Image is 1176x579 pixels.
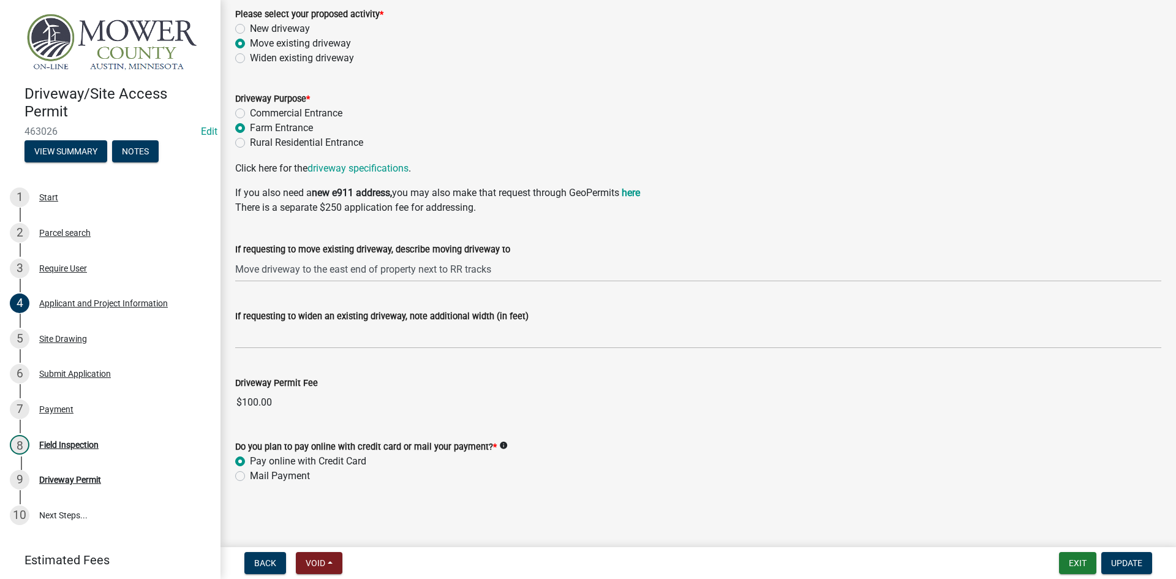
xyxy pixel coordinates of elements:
[622,187,640,199] a: here
[39,441,99,449] div: Field Inspection
[235,443,497,452] label: Do you plan to pay online with credit card or mail your payment?
[250,121,313,135] label: Farm Entrance
[39,369,111,378] div: Submit Application
[24,13,201,72] img: Mower County, Minnesota
[10,505,29,525] div: 10
[250,106,342,121] label: Commercial Entrance
[235,10,383,19] label: Please select your proposed activity
[10,329,29,349] div: 5
[1111,558,1142,568] span: Update
[235,379,318,388] label: Driveway Permit Fee
[307,162,409,174] a: driveway specifications
[39,229,91,237] div: Parcel search
[201,126,217,137] wm-modal-confirm: Edit Application Number
[10,470,29,490] div: 9
[24,140,107,162] button: View Summary
[39,299,168,308] div: Applicant and Project Information
[10,435,29,455] div: 8
[244,552,286,574] button: Back
[39,335,87,343] div: Site Drawing
[499,441,508,450] i: info
[10,293,29,313] div: 4
[10,187,29,207] div: 1
[39,405,73,414] div: Payment
[250,454,366,469] label: Pay online with Credit Card
[10,223,29,243] div: 2
[250,469,310,483] label: Mail Payment
[201,126,217,137] a: Edit
[235,161,1161,176] p: Click here for the .
[24,126,196,137] span: 463026
[39,264,87,273] div: Require User
[24,147,107,157] wm-modal-confirm: Summary
[10,548,201,572] a: Estimated Fees
[39,475,101,484] div: Driveway Permit
[39,193,58,202] div: Start
[250,36,351,51] label: Move existing driveway
[10,259,29,278] div: 3
[254,558,276,568] span: Back
[235,186,1161,215] p: If you also need a you may also make that request through GeoPermits There is a separate $250 app...
[296,552,342,574] button: Void
[10,399,29,419] div: 7
[24,85,211,121] h4: Driveway/Site Access Permit
[306,558,325,568] span: Void
[1059,552,1096,574] button: Exit
[112,140,159,162] button: Notes
[235,95,310,104] label: Driveway Purpose
[235,312,529,321] label: If requesting to widen an existing driveway, note additional width (in feet)
[1101,552,1152,574] button: Update
[250,135,363,150] label: Rural Residential Entrance
[10,364,29,384] div: 6
[250,51,354,66] label: Widen existing driveway
[112,147,159,157] wm-modal-confirm: Notes
[312,187,392,199] strong: new e911 address,
[235,246,510,254] label: If requesting to move existing driveway, describe moving driveway to
[250,21,310,36] label: New driveway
